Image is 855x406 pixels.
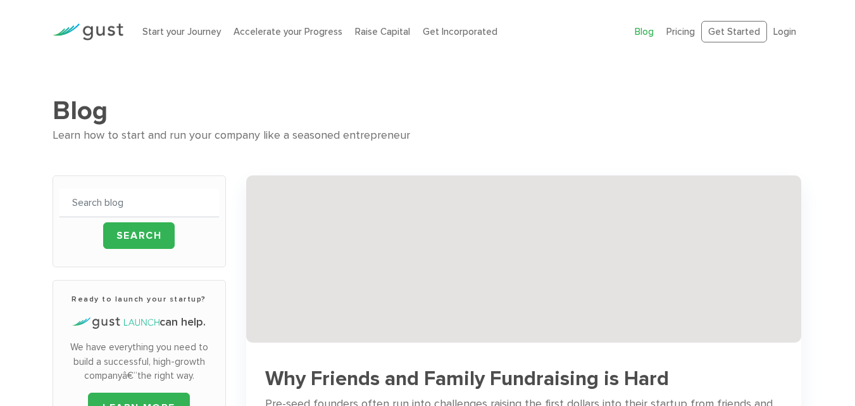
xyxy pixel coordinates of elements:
a: Blog [635,26,654,37]
input: Search blog [59,189,219,217]
h3: Ready to launch your startup? [59,293,219,305]
a: Start your Journey [142,26,221,37]
a: Accelerate your Progress [234,26,342,37]
a: Pricing [666,26,695,37]
input: Search [103,222,175,249]
a: Login [773,26,796,37]
p: We have everything you need to build a successful, high-growth companyâ€”the right way. [59,340,219,383]
a: Get Incorporated [423,26,497,37]
a: Raise Capital [355,26,410,37]
h3: Why Friends and Family Fundraising is Hard [265,368,783,390]
div: Learn how to start and run your company like a seasoned entrepreneur [53,127,803,145]
h4: can help. [59,314,219,331]
h1: Blog [53,95,803,127]
img: Gust Logo [53,23,123,41]
a: Get Started [701,21,767,43]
